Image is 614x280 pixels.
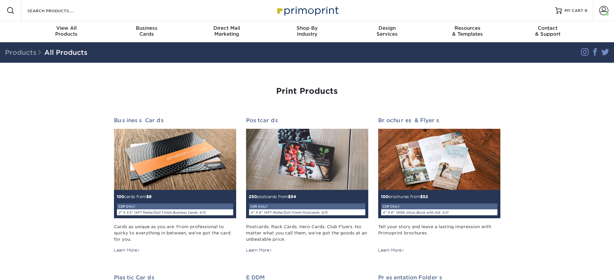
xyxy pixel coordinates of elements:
[27,7,91,15] input: SEARCH PRODUCTS.....
[5,49,44,56] span: Products
[381,194,388,199] span: 100
[114,129,236,190] img: Business Cards
[187,25,267,31] span: Direct Mail
[564,8,583,14] span: MY CART
[378,117,500,253] a: Brochures & Flyers 100brochures from$52CSR ONLY4" X 6" 100lb Gloss Book with AQ: 4/0 Tell your st...
[347,25,427,31] span: Design
[114,117,236,123] h2: Business Cards
[347,25,427,37] div: Services
[106,21,187,42] a: BusinessCards
[118,205,135,208] small: CSR ONLY
[246,224,368,243] div: Postcards. Rack Cards. Hero Cards. Club Flyers. No matter what you call them, we've got the goods...
[378,117,500,123] h2: Brochures & Flyers
[26,25,107,31] span: View All
[585,8,588,13] span: 0
[246,247,272,253] div: Learn More
[246,117,368,123] h2: Postcards
[117,194,124,199] span: 100
[381,194,498,216] span: 52
[381,194,498,216] small: brochures from
[187,21,267,42] a: Direct MailMarketing
[347,21,427,42] a: DesignServices
[106,25,187,31] span: Business
[114,247,140,253] div: Learn More
[26,21,107,42] a: View AllProducts
[267,25,347,37] div: Industry
[246,129,368,190] img: Postcards
[427,21,508,42] a: Resources& Templates
[114,87,500,96] h1: Print Products
[250,205,268,208] small: CSR ONLY
[187,25,267,37] div: Marketing
[288,194,291,199] span: $
[114,117,236,253] a: Business Cards 100cards from$8CSR ONLY2" X 3.5" 14PT Matte/Dull Finish Business Cards: 4/0 Cards ...
[420,194,423,199] span: $
[249,194,366,216] span: 54
[427,25,508,37] div: & Templates
[249,194,257,199] span: 250
[508,21,588,42] a: Contact& Support
[382,211,448,214] i: 4" X 6" 100lb Gloss Book with AQ: 4/0
[250,211,327,214] i: 4" X 6" 14PT Matte/Dull Finish Postcards: 4/0
[274,3,340,17] img: Primoprint
[378,247,404,253] div: Learn More
[267,21,347,42] a: Shop ByIndustry
[427,25,508,31] span: Resources
[246,117,368,253] a: Postcards 250postcards from$54CSR ONLY4" X 6" 14PT Matte/Dull Finish Postcards: 4/0 Postcards. Ra...
[26,25,107,37] div: Products
[114,224,236,243] div: Cards as unique as you are. From professional to quirky to everything in between, we've got the c...
[106,25,187,37] div: Cards
[146,194,149,199] span: $
[117,194,234,216] small: cards from
[382,205,400,208] small: CSR ONLY
[44,49,88,56] a: All Products
[378,129,500,190] img: Brochures & Flyers
[508,25,588,37] div: & Support
[118,211,205,214] i: 2" X 3.5" 14PT Matte/Dull Finish Business Cards: 4/0
[378,224,500,243] div: Tell your story and leave a lasting impression with Primoprint brochures.
[117,194,234,216] span: 8
[267,25,347,31] span: Shop By
[249,194,366,216] small: postcards from
[508,25,588,31] span: Contact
